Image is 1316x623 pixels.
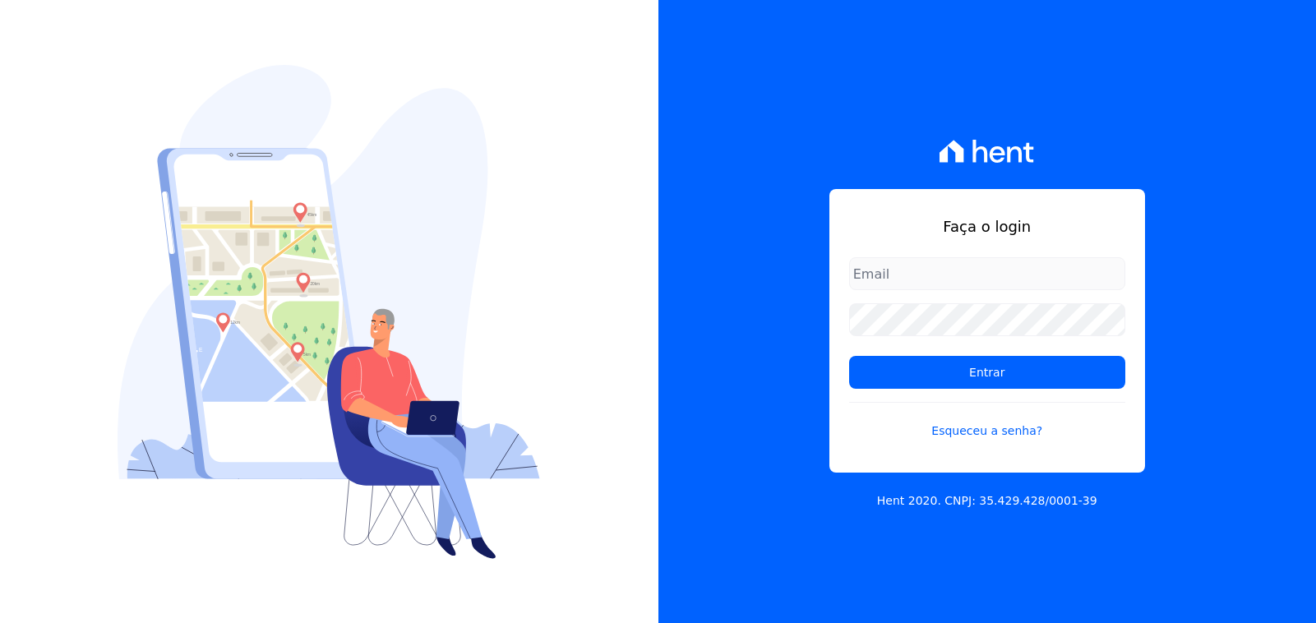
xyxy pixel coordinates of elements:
p: Hent 2020. CNPJ: 35.429.428/0001-39 [877,492,1097,510]
input: Email [849,257,1125,290]
input: Entrar [849,356,1125,389]
img: Login [118,65,540,559]
a: Esqueceu a senha? [849,402,1125,440]
h1: Faça o login [849,215,1125,238]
